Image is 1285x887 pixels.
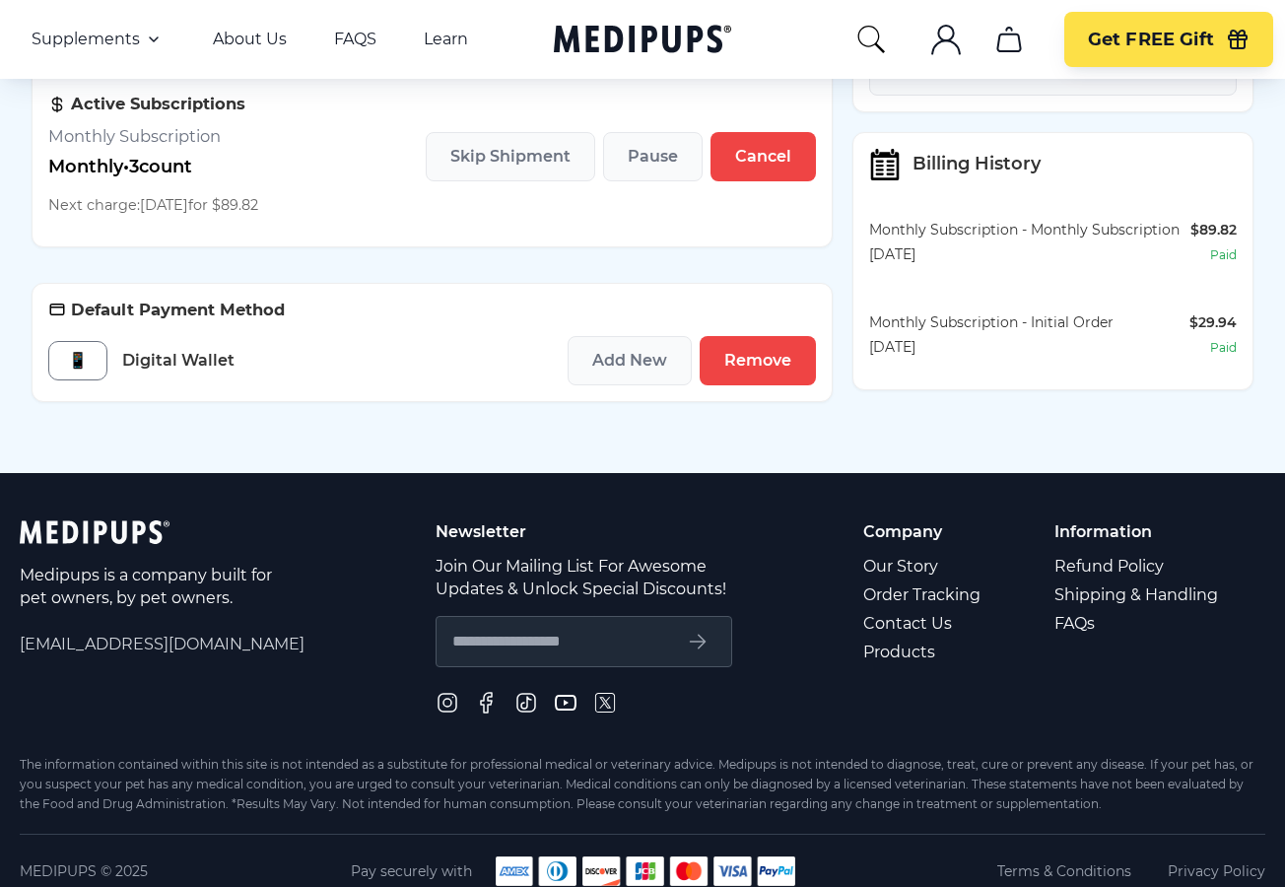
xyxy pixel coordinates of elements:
button: Get FREE Gift [1064,12,1273,67]
div: [DATE] [869,244,1190,265]
button: Pause [603,132,703,181]
span: [EMAIL_ADDRESS][DOMAIN_NAME] [20,633,304,655]
h3: Active Subscriptions [48,94,258,114]
div: Monthly Subscription - Monthly Subscription [869,220,1190,240]
button: Skip Shipment [426,132,595,181]
p: Join Our Mailing List For Awesome Updates & Unlock Special Discounts! [436,555,732,600]
span: Digital Wallet [122,350,235,371]
a: FAQs [1054,609,1221,638]
button: Cancel [710,132,816,181]
span: Remove [724,351,791,371]
a: Products [863,638,983,666]
p: Newsletter [436,520,732,543]
a: About Us [213,30,287,49]
a: Learn [424,30,468,49]
span: Get FREE Gift [1088,29,1214,51]
a: Medipups [554,21,731,61]
div: paid [1210,337,1237,358]
a: Shipping & Handling [1054,580,1221,609]
h3: Default Payment Method [48,300,816,320]
p: Company [863,520,983,543]
div: The information contained within this site is not intended as a substitute for professional medic... [20,755,1265,814]
span: Add New [592,351,667,371]
h3: Monthly Subscription [48,126,258,147]
a: Privacy Policy [1168,861,1265,881]
a: Refund Policy [1054,552,1221,580]
a: Terms & Conditions [997,861,1131,881]
button: cart [985,16,1033,63]
button: account [922,16,970,63]
a: FAQS [334,30,376,49]
button: Supplements [32,28,166,51]
button: Remove [700,336,816,385]
p: Next charge: [DATE] for $89.82 [48,195,258,216]
div: $29.94 [1189,312,1237,333]
a: Our Story [863,552,983,580]
p: Information [1054,520,1221,543]
span: Medipups © 2025 [20,861,148,881]
p: Medipups is a company built for pet owners, by pet owners. [20,564,276,609]
span: Skip Shipment [450,147,571,167]
img: payment methods [496,856,795,886]
button: search [855,24,887,55]
span: Cancel [735,147,791,167]
button: Add New [568,336,692,385]
p: Monthly • 3 count [48,157,258,177]
span: Pay securely with [351,861,472,881]
div: 📱 [48,341,107,380]
div: [DATE] [869,337,1189,358]
span: Pause [628,147,678,167]
h3: Billing History [913,154,1041,174]
a: Order Tracking [863,580,983,609]
div: paid [1210,244,1237,265]
div: $89.82 [1190,220,1237,240]
div: Monthly Subscription - Initial Order [869,312,1189,333]
span: Supplements [32,30,140,49]
a: Contact Us [863,609,983,638]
